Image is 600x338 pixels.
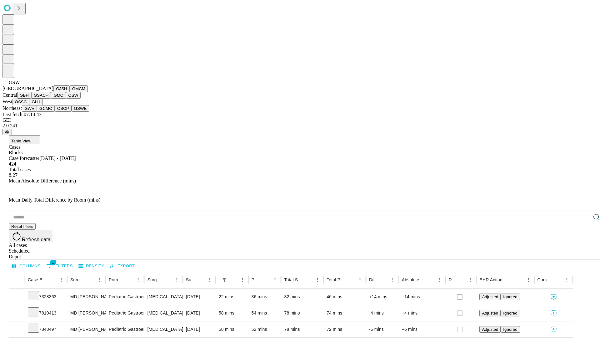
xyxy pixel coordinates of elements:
button: Sort [262,275,271,284]
button: GMCM [70,85,88,92]
div: +4 mins [402,305,442,321]
button: Menu [134,275,142,284]
span: Ignored [503,311,517,315]
span: 8.27 [9,172,17,178]
button: Adjusted [479,294,501,300]
div: [MEDICAL_DATA] (EGD), FLEXIBLE, TRANSORAL, WITH [MEDICAL_DATA] SINGLE OR MULTIPLE [147,305,179,321]
button: Menu [238,275,247,284]
button: Sort [125,275,134,284]
button: OSSC [12,99,29,105]
button: GLH [29,99,42,105]
span: Refresh data [22,237,51,242]
div: Pediatric Gastroenterology [109,289,141,305]
button: Expand [12,324,22,335]
button: GJSH [53,85,70,92]
div: Surgeon Name [70,277,86,282]
div: Total Predicted Duration [327,277,346,282]
span: Mean Daily Total Difference by Room (mins) [9,197,100,202]
div: Surgery Date [186,277,196,282]
button: Sort [380,275,388,284]
div: [MEDICAL_DATA] (EGD), FLEXIBLE, TRANSORAL, WITH [MEDICAL_DATA] SINGLE OR MULTIPLE [147,321,179,337]
button: Show filters [220,275,229,284]
button: Ignored [501,326,520,333]
span: [DATE] - [DATE] [39,156,76,161]
div: Case Epic Id [28,277,47,282]
span: Adjusted [482,327,498,332]
button: Sort [457,275,466,284]
span: Last fetch: 07:14:43 [2,112,42,117]
button: Export [108,261,136,271]
span: 1 [50,259,56,265]
span: OSW [9,80,20,85]
button: GSACH [31,92,51,99]
button: Menu [205,275,214,284]
button: Menu [466,275,475,284]
button: @ [2,129,12,135]
div: MD [PERSON_NAME] [PERSON_NAME] Md [70,321,102,337]
button: Select columns [10,261,42,271]
div: Surgery Name [147,277,163,282]
div: 7328363 [28,289,64,305]
button: Sort [427,275,435,284]
div: GEI [2,117,597,123]
div: Resolved in EHR [449,277,457,282]
div: Primary Service [109,277,124,282]
div: MD [PERSON_NAME] [PERSON_NAME] Md [70,289,102,305]
button: OSCP [55,105,72,112]
button: Menu [313,275,322,284]
div: Pediatric Gastroenterology [109,321,141,337]
span: Table View [11,139,31,143]
div: 1 active filter [220,275,229,284]
button: GSWB [72,105,89,112]
div: Pediatric Gastroenterology [109,305,141,321]
div: [DATE] [186,289,212,305]
button: Ignored [501,294,520,300]
div: EHR Action [479,277,502,282]
button: GWV [22,105,37,112]
button: GCMC [37,105,55,112]
button: Menu [95,275,104,284]
div: [DATE] [186,305,212,321]
span: [GEOGRAPHIC_DATA] [2,86,53,91]
div: 32 mins [284,289,320,305]
button: Sort [503,275,512,284]
button: Refresh data [9,230,53,242]
span: Mean Absolute Difference (mins) [9,178,76,183]
div: 54 mins [252,305,278,321]
button: Sort [229,275,238,284]
button: Sort [87,275,95,284]
div: [DATE] [186,321,212,337]
div: Total Scheduled Duration [284,277,304,282]
div: 74 mins [327,305,363,321]
button: Expand [12,308,22,319]
button: Ignored [501,310,520,316]
div: 22 mins [219,289,245,305]
div: +14 mins [402,289,442,305]
span: @ [5,130,9,134]
button: GMC [51,92,66,99]
span: 424 [9,161,16,166]
button: Menu [562,275,571,284]
div: 78 mins [284,321,320,337]
div: Comments [537,277,553,282]
button: Sort [347,275,356,284]
span: Total cases [9,167,31,172]
button: Table View [9,135,40,144]
div: MD [PERSON_NAME] [PERSON_NAME] Md [70,305,102,321]
button: OSW [66,92,81,99]
span: Case forecaster [9,156,39,161]
div: Difference [369,277,379,282]
div: 46 mins [327,289,363,305]
button: GBH [17,92,31,99]
div: +14 mins [369,289,396,305]
div: [MEDICAL_DATA] (EGD), FLEXIBLE, TRANSORAL, WITH [MEDICAL_DATA] SINGLE OR MULTIPLE [147,289,179,305]
button: Adjusted [479,310,501,316]
span: Adjusted [482,311,498,315]
span: Adjusted [482,294,498,299]
div: 58 mins [219,305,245,321]
span: Northeast [2,105,22,111]
span: Central [2,92,17,98]
button: Menu [271,275,279,284]
span: West [2,99,12,104]
div: Absolute Difference [402,277,426,282]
